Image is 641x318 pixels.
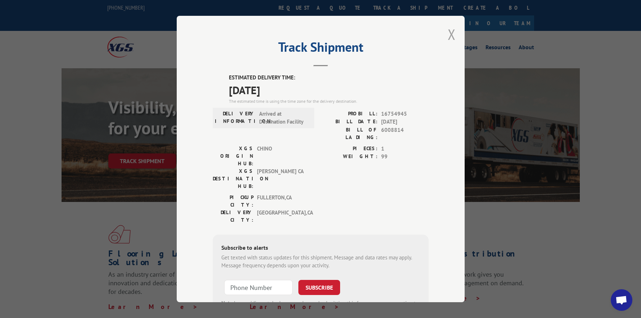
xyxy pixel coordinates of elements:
[215,110,256,126] label: DELIVERY INFORMATION:
[381,126,429,141] span: 6008814
[213,209,253,224] label: DELIVERY CITY:
[321,110,378,118] label: PROBILL:
[213,42,429,56] h2: Track Shipment
[221,243,420,254] div: Subscribe to alerts
[224,280,293,295] input: Phone Number
[229,74,429,82] label: ESTIMATED DELIVERY TIME:
[321,145,378,153] label: PIECES:
[298,280,340,295] button: SUBSCRIBE
[321,153,378,161] label: WEIGHT:
[229,82,429,98] span: [DATE]
[257,167,306,190] span: [PERSON_NAME] CA
[381,118,429,126] span: [DATE]
[213,167,253,190] label: XGS DESTINATION HUB:
[611,289,632,311] a: Open chat
[221,254,420,270] div: Get texted with status updates for this shipment. Message and data rates may apply. Message frequ...
[321,118,378,126] label: BILL DATE:
[259,110,308,126] span: Arrived at Destination Facility
[381,153,429,161] span: 99
[257,194,306,209] span: FULLERTON , CA
[221,300,234,307] strong: Note:
[381,110,429,118] span: 16754945
[257,209,306,224] span: [GEOGRAPHIC_DATA] , CA
[213,194,253,209] label: PICKUP CITY:
[257,145,306,167] span: CHINO
[213,145,253,167] label: XGS ORIGIN HUB:
[321,126,378,141] label: BILL OF LADING:
[381,145,429,153] span: 1
[448,25,456,44] button: Close modal
[229,98,429,105] div: The estimated time is using the time zone for the delivery destination.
